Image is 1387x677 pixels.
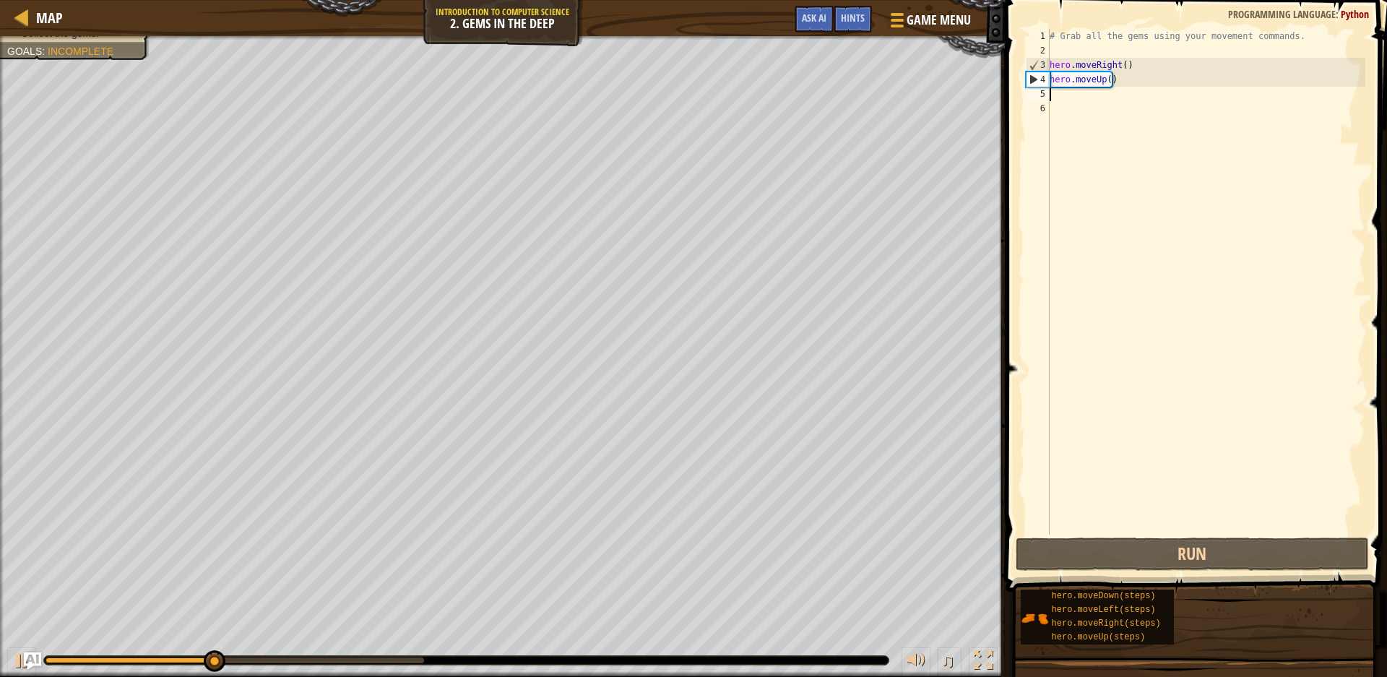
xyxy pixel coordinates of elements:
[1026,87,1050,101] div: 5
[938,647,962,677] button: ♫
[1026,43,1050,58] div: 2
[1228,7,1336,21] span: Programming language
[48,46,113,57] span: Incomplete
[29,8,63,27] a: Map
[1052,618,1161,629] span: hero.moveRight(steps)
[902,647,930,677] button: Adjust volume
[1026,101,1050,116] div: 6
[1026,29,1050,43] div: 1
[802,11,826,25] span: Ask AI
[1052,605,1156,615] span: hero.moveLeft(steps)
[1341,7,1369,21] span: Python
[1052,632,1146,642] span: hero.moveUp(steps)
[24,652,41,670] button: Ask AI
[7,46,42,57] span: Goals
[1027,58,1050,72] div: 3
[969,647,998,677] button: Toggle fullscreen
[36,8,63,27] span: Map
[841,11,865,25] span: Hints
[1052,591,1156,601] span: hero.moveDown(steps)
[1336,7,1341,21] span: :
[42,46,48,57] span: :
[795,6,834,33] button: Ask AI
[1016,538,1369,571] button: Run
[941,650,955,671] span: ♫
[1027,72,1050,87] div: 4
[7,647,36,677] button: Ctrl + P: Play
[907,11,971,30] span: Game Menu
[1021,605,1048,632] img: portrait.png
[879,6,980,40] button: Game Menu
